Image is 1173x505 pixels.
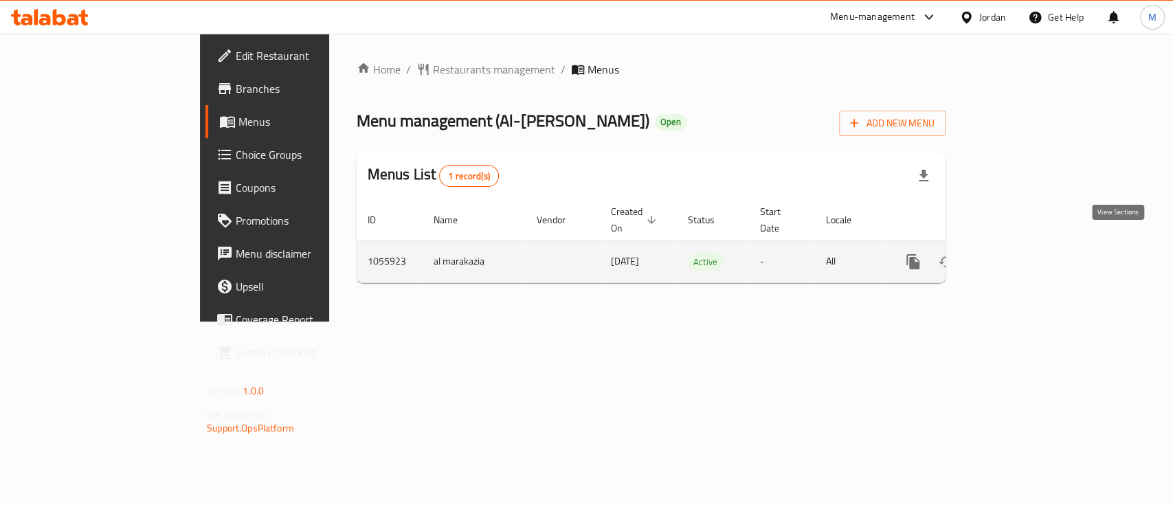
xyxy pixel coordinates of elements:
span: 1.0.0 [243,382,264,400]
span: Grocery Checklist [236,344,385,361]
a: Menu disclaimer [205,237,396,270]
span: Coverage Report [236,311,385,328]
div: Total records count [439,165,499,187]
td: al marakazia [423,240,526,282]
span: Created On [611,203,660,236]
span: Name [434,212,476,228]
th: Actions [886,199,1040,241]
div: Menu-management [830,9,915,25]
td: All [815,240,886,282]
button: Change Status [930,245,963,278]
a: Edit Restaurant [205,39,396,72]
span: M [1148,10,1157,25]
span: Branches [236,80,385,97]
a: Support.OpsPlatform [207,419,294,437]
span: Open [655,116,686,128]
span: Upsell [236,278,385,295]
a: Upsell [205,270,396,303]
span: Vendor [537,212,583,228]
a: Promotions [205,204,396,237]
span: Choice Groups [236,146,385,163]
div: Jordan [979,10,1006,25]
li: / [406,61,411,78]
span: Locale [826,212,869,228]
span: Active [688,254,723,270]
h2: Menus List [368,164,499,187]
button: Add New Menu [839,111,946,136]
table: enhanced table [357,199,1040,283]
span: Menu management ( Al-[PERSON_NAME] ) [357,105,649,136]
a: Grocery Checklist [205,336,396,369]
a: Menus [205,105,396,138]
span: Status [688,212,733,228]
span: Coupons [236,179,385,196]
span: Get support on: [207,405,270,423]
div: Open [655,114,686,131]
a: Branches [205,72,396,105]
span: Menu disclaimer [236,245,385,262]
span: 1 record(s) [440,170,498,183]
button: more [897,245,930,278]
li: / [561,61,566,78]
a: Coverage Report [205,303,396,336]
a: Coupons [205,171,396,204]
span: Edit Restaurant [236,47,385,64]
span: Menus [588,61,619,78]
div: Export file [907,159,940,192]
nav: breadcrumb [357,61,946,78]
td: - [749,240,815,282]
span: Promotions [236,212,385,229]
a: Restaurants management [416,61,555,78]
span: Menus [238,113,385,130]
a: Choice Groups [205,138,396,171]
span: Version: [207,382,241,400]
span: [DATE] [611,252,639,270]
span: Start Date [760,203,798,236]
span: Restaurants management [433,61,555,78]
span: ID [368,212,394,228]
span: Add New Menu [850,115,935,132]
